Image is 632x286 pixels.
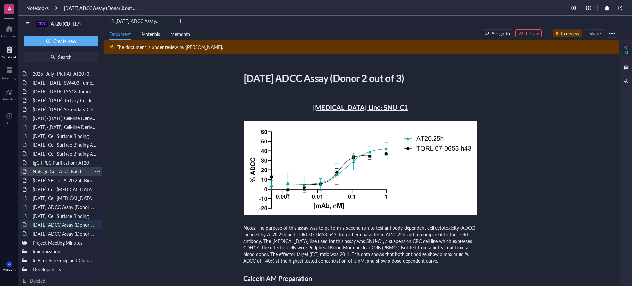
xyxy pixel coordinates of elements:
[30,96,100,105] div: [DATE]-[DATE] Tertiary Cell-line Derived Xenograft (CDX) Model SNU-16
[30,140,100,149] div: [DATE] Cell Surface Binding Assay
[30,114,100,123] div: [DATE]-[DATE] Cell-line Derived Xenograft (CDX) Model AsPC-1
[30,167,92,176] div: NuPage Gel: AT20 Batch #04162025, #051525, #060325
[2,44,17,59] a: Notebook
[624,50,628,55] div: AI
[30,158,100,167] div: IgG FPLC Purification: AT20 Batch #060325
[585,29,605,37] button: Share
[3,87,16,101] a: Analytics
[30,194,100,203] div: [DATE] Cell [MEDICAL_DATA]
[2,76,16,80] div: Inventory
[243,224,257,231] span: Notes:
[30,238,100,247] div: Project Meeting Minutes
[518,30,539,37] div: Withdraw
[3,97,16,101] div: Analytics
[30,273,100,283] div: In Vivo
[561,30,579,37] div: In review
[243,120,478,216] img: genemod-experiment-image
[8,4,11,13] span: A
[241,70,475,86] div: [DATE] ADCC Assay (Donor 2 out of 3)
[142,31,160,37] span: Materials
[24,36,98,46] button: Create new
[24,52,98,62] button: Search
[51,20,81,27] span: AT20 (CDH17)
[30,69,100,78] div: 2025- July- PK RAT AT20 (3mg/kg; 6mg/kg & 9mg/kg)
[30,149,100,158] div: [DATE] Cell Surface Binding Assay
[109,31,131,37] span: Document
[30,87,100,96] div: [DATE]-[DATE] LS513 Tumor Growth Pilot Study
[30,229,100,238] div: [DATE] ADCC Assay (Donor 1 out of 3)
[491,30,510,37] div: Assign to
[30,78,100,87] div: [DATE]-[DATE] SW403 Tumor Growth Pilot Study
[3,267,16,271] div: Account
[117,43,223,51] div: The document is under review by [PERSON_NAME].
[589,30,601,36] span: Share
[30,265,100,274] div: Developability
[8,263,11,266] span: MK
[30,220,100,229] div: [DATE] ADCC Assay (Donor 2 out of 3)
[30,277,45,284] div: Deleted
[64,5,138,11] a: [DATE] ADCC Assay (Donor 2 out of 3)
[30,185,100,194] div: [DATE] Cell [MEDICAL_DATA]
[1,34,17,38] div: Dashboard
[313,103,408,112] span: [MEDICAL_DATA] Line: SNU-C1
[30,122,100,132] div: [DATE]-[DATE] Cell-line Derived Xenograft (CDX) Model SNU-16
[243,224,477,264] span: The purpose of this assay was to perform a second run to test antibody-dependent cell cytotoxicit...
[2,55,17,59] div: Notebook
[26,5,49,11] a: Notebooks
[2,65,16,80] a: Inventory
[53,39,76,44] span: Create new
[171,31,190,37] span: Metadata
[30,131,100,141] div: [DATE] Cell Surface Binding
[58,54,72,60] span: Search
[30,211,100,221] div: [DATE] Cell Surface Binding
[30,176,100,185] div: [DATE] SEC of AT20.25h Biointron
[243,274,312,283] span: Calcein AM Preparation
[30,202,100,212] div: [DATE] ADCC Assay (Donor 3 out of 3)
[37,21,46,26] div: AT20
[30,105,100,114] div: [DATE]-[DATE] Secondary Cell-line Derived Xenograft (CDX) Model SNU-16
[6,121,13,125] div: Add
[30,256,100,265] div: In Vitro Screening and Characterization
[30,247,100,256] div: Immunization
[1,23,17,38] a: Dashboard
